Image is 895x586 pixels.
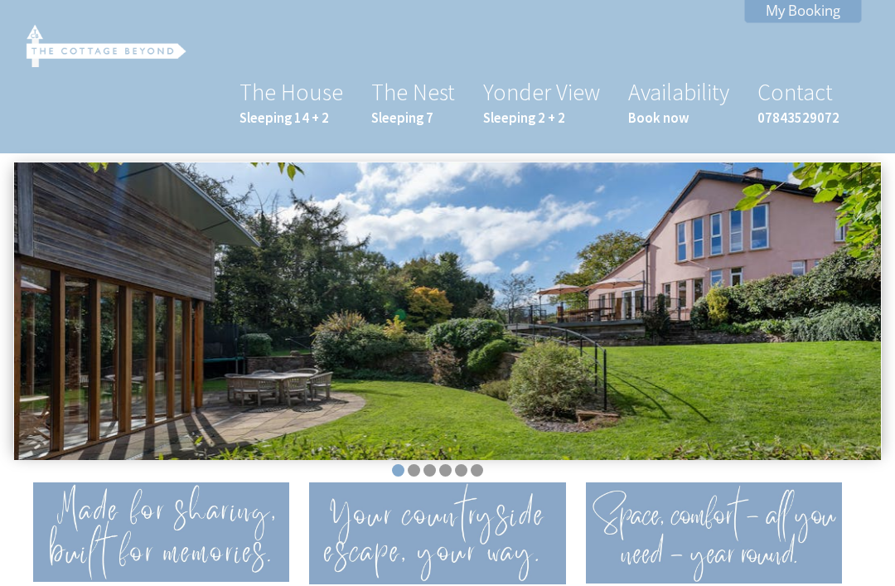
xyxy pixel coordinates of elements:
[23,22,189,68] img: The Cottage Beyond
[586,482,842,584] img: Where precious memories are made
[371,77,455,127] a: The NestSleeping 7
[239,77,343,127] a: The HouseSleeping 14 + 2
[33,482,289,582] img: A place to share with those you love
[239,109,343,127] small: Sleeping 14 + 2
[483,109,600,127] small: Sleeping 2 + 2
[371,109,455,127] small: Sleeping 7
[757,109,839,127] small: 07843529072
[628,109,729,127] small: Book now
[309,482,565,584] img: Fabulous facilities for year round fun
[628,77,729,127] a: AvailabilityBook now
[757,77,839,127] a: Contact07843529072
[483,77,600,127] a: Yonder ViewSleeping 2 + 2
